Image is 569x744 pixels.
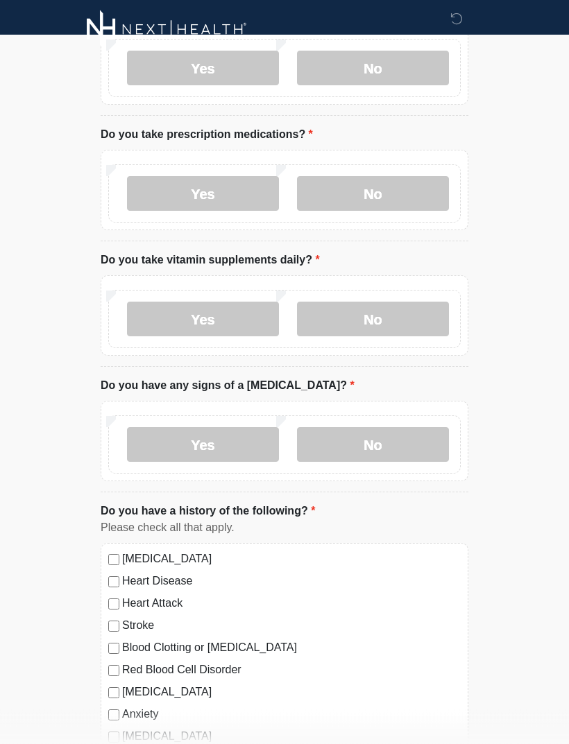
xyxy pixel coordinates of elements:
[297,428,449,462] label: No
[297,177,449,211] label: No
[108,555,119,566] input: [MEDICAL_DATA]
[108,577,119,588] input: Heart Disease
[127,302,279,337] label: Yes
[101,520,468,537] div: Please check all that apply.
[122,573,461,590] label: Heart Disease
[122,618,461,634] label: Stroke
[101,252,320,269] label: Do you take vitamin supplements daily?
[297,51,449,86] label: No
[108,599,119,610] input: Heart Attack
[122,684,461,701] label: [MEDICAL_DATA]
[108,732,119,743] input: [MEDICAL_DATA]
[127,428,279,462] label: Yes
[297,302,449,337] label: No
[122,662,461,679] label: Red Blood Cell Disorder
[122,707,461,723] label: Anxiety
[101,378,355,395] label: Do you have any signs of a [MEDICAL_DATA]?
[122,640,461,657] label: Blood Clotting or [MEDICAL_DATA]
[108,710,119,721] input: Anxiety
[122,551,461,568] label: [MEDICAL_DATA]
[127,177,279,211] label: Yes
[87,10,247,49] img: Next-Health Woodland Hills Logo
[108,666,119,677] input: Red Blood Cell Disorder
[108,643,119,655] input: Blood Clotting or [MEDICAL_DATA]
[101,503,315,520] label: Do you have a history of the following?
[127,51,279,86] label: Yes
[108,688,119,699] input: [MEDICAL_DATA]
[101,127,313,144] label: Do you take prescription medications?
[108,621,119,632] input: Stroke
[122,596,461,612] label: Heart Attack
